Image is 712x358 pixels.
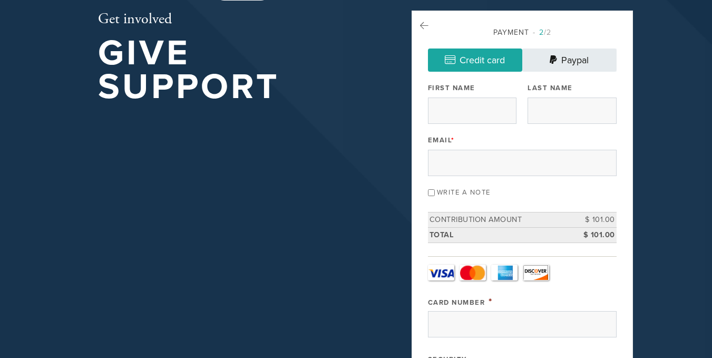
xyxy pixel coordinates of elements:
[533,28,551,37] span: /2
[569,212,617,228] td: $ 101.00
[428,265,454,280] a: Visa
[437,188,491,197] label: Write a note
[98,11,377,28] h2: Get involved
[523,265,549,280] a: Discover
[428,49,522,72] a: Credit card
[460,265,486,280] a: MasterCard
[569,227,617,243] td: $ 101.00
[491,265,518,280] a: Amex
[528,83,573,93] label: Last Name
[428,212,569,228] td: Contribution Amount
[428,83,475,93] label: First Name
[428,136,455,145] label: Email
[428,298,485,307] label: Card Number
[451,136,455,144] span: This field is required.
[539,28,544,37] span: 2
[522,49,617,72] a: Paypal
[489,296,493,307] span: This field is required.
[428,227,569,243] td: Total
[98,36,377,104] h1: Give Support
[428,27,617,38] div: Payment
